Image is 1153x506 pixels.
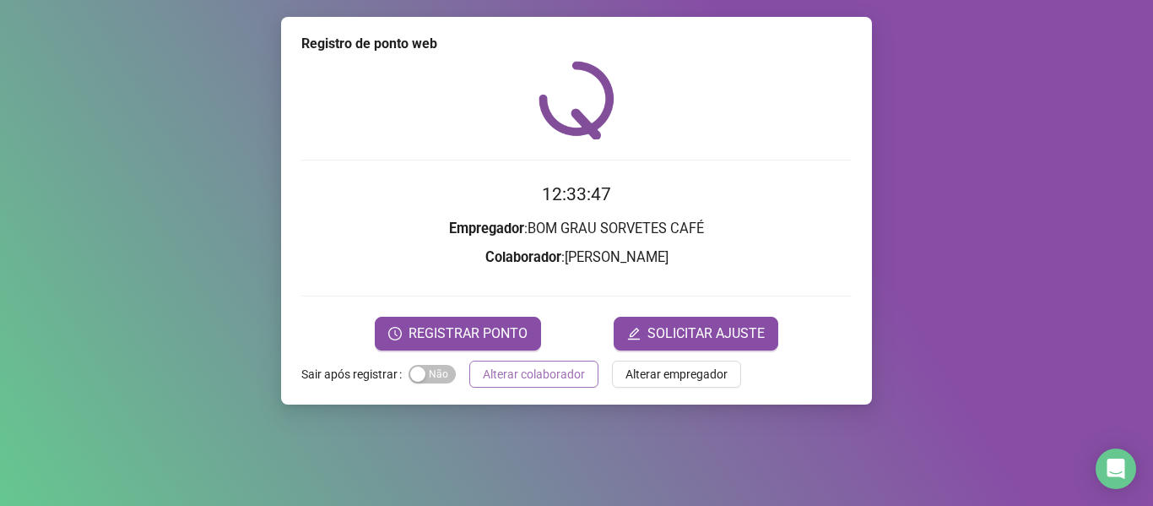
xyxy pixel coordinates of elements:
[301,218,852,240] h3: : BOM GRAU SORVETES CAFÉ
[539,61,614,139] img: QRPoint
[388,327,402,340] span: clock-circle
[301,361,409,388] label: Sair após registrar
[409,324,528,344] span: REGISTRAR PONTO
[625,365,728,384] span: Alterar empregador
[301,247,852,269] h3: : [PERSON_NAME]
[483,365,585,384] span: Alterar colaborador
[614,317,778,351] button: editSOLICITAR AJUSTE
[627,327,641,340] span: edit
[449,220,524,237] strong: Empregador
[469,361,598,388] button: Alterar colaborador
[375,317,541,351] button: REGISTRAR PONTO
[485,249,561,265] strong: Colaborador
[647,324,765,344] span: SOLICITAR AJUSTE
[1096,449,1136,489] div: Open Intercom Messenger
[612,361,741,388] button: Alterar empregador
[301,34,852,54] div: Registro de ponto web
[542,184,611,204] time: 12:33:47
